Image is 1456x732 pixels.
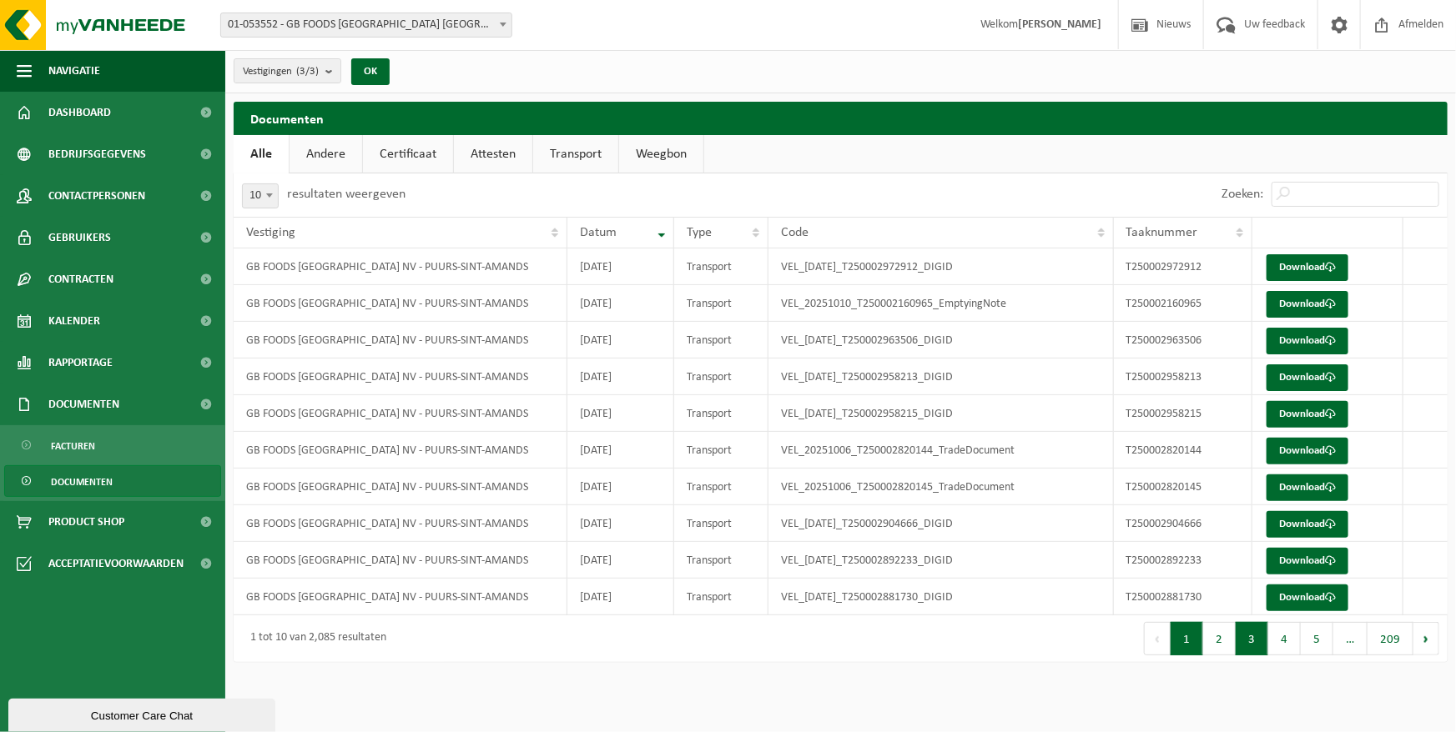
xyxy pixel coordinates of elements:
[1267,291,1348,318] a: Download
[1114,505,1253,542] td: T250002904666
[781,226,809,239] span: Code
[48,133,146,175] span: Bedrijfsgegevens
[51,466,113,498] span: Documenten
[234,135,289,173] a: Alle
[1114,432,1253,469] td: T250002820144
[234,358,567,395] td: GB FOODS [GEOGRAPHIC_DATA] NV - PUURS-SINT-AMANDS
[533,135,618,173] a: Transport
[1267,364,1348,391] a: Download
[234,285,567,322] td: GB FOODS [GEOGRAPHIC_DATA] NV - PUURS-SINT-AMANDS
[1368,622,1413,655] button: 209
[48,175,145,217] span: Contactpersonen
[48,92,111,133] span: Dashboard
[48,217,111,258] span: Gebruikers
[1267,328,1348,354] a: Download
[674,469,768,505] td: Transport
[234,542,567,579] td: GB FOODS [GEOGRAPHIC_DATA] NV - PUURS-SINT-AMANDS
[48,543,184,584] span: Acceptatievoorwaarden
[242,624,386,654] div: 1 tot 10 van 2,085 resultaten
[567,505,674,542] td: [DATE]
[1018,18,1101,31] strong: [PERSON_NAME]
[48,50,100,92] span: Navigatie
[619,135,703,173] a: Weegbon
[1301,622,1333,655] button: 5
[234,248,567,285] td: GB FOODS [GEOGRAPHIC_DATA] NV - PUURS-SINT-AMANDS
[234,469,567,505] td: GB FOODS [GEOGRAPHIC_DATA] NV - PUURS-SINT-AMANDS
[1267,254,1348,281] a: Download
[51,430,95,462] span: Facturen
[768,285,1114,322] td: VEL_20251010_T250002160965_EmptyingNote
[768,469,1114,505] td: VEL_20251006_T250002820145_TradeDocument
[48,384,119,425] span: Documenten
[1114,469,1253,505] td: T250002820145
[243,59,319,84] span: Vestigingen
[768,395,1114,432] td: VEL_[DATE]_T250002958215_DIGID
[363,135,453,173] a: Certificaat
[567,248,674,285] td: [DATE]
[1267,401,1348,428] a: Download
[674,248,768,285] td: Transport
[234,579,567,615] td: GB FOODS [GEOGRAPHIC_DATA] NV - PUURS-SINT-AMANDS
[567,542,674,579] td: [DATE]
[580,226,617,239] span: Datum
[567,322,674,358] td: [DATE]
[1413,622,1439,655] button: Next
[287,188,406,201] label: resultaten weergeven
[768,322,1114,358] td: VEL_[DATE]_T250002963506_DIGID
[242,183,279,208] span: 10
[1203,622,1236,655] button: 2
[8,695,279,732] iframe: chat widget
[48,501,124,543] span: Product Shop
[1267,584,1348,611] a: Download
[768,432,1114,469] td: VEL_20251006_T250002820144_TradeDocument
[1114,542,1253,579] td: T250002892233
[1114,358,1253,395] td: T250002958213
[674,358,768,395] td: Transport
[1126,226,1198,239] span: Taaknummer
[674,579,768,615] td: Transport
[1267,474,1348,501] a: Download
[768,505,1114,542] td: VEL_[DATE]_T250002904666_DIGID
[768,248,1114,285] td: VEL_[DATE]_T250002972912_DIGID
[234,395,567,432] td: GB FOODS [GEOGRAPHIC_DATA] NV - PUURS-SINT-AMANDS
[674,505,768,542] td: Transport
[234,505,567,542] td: GB FOODS [GEOGRAPHIC_DATA] NV - PUURS-SINT-AMANDS
[567,395,674,432] td: [DATE]
[674,432,768,469] td: Transport
[567,432,674,469] td: [DATE]
[221,13,511,37] span: 01-053552 - GB FOODS BELGIUM NV - PUURS-SINT-AMANDS
[48,342,113,384] span: Rapportage
[220,13,512,38] span: 01-053552 - GB FOODS BELGIUM NV - PUURS-SINT-AMANDS
[234,102,1448,134] h2: Documenten
[768,579,1114,615] td: VEL_[DATE]_T250002881730_DIGID
[567,469,674,505] td: [DATE]
[768,542,1114,579] td: VEL_[DATE]_T250002892233_DIGID
[1114,248,1253,285] td: T250002972912
[1114,285,1253,322] td: T250002160965
[768,358,1114,395] td: VEL_[DATE]_T250002958213_DIGID
[48,258,113,300] span: Contracten
[1236,622,1268,655] button: 3
[567,358,674,395] td: [DATE]
[4,429,221,461] a: Facturen
[567,285,674,322] td: [DATE]
[351,58,390,85] button: OK
[296,66,319,77] count: (3/3)
[246,226,295,239] span: Vestiging
[674,285,768,322] td: Transport
[567,579,674,615] td: [DATE]
[290,135,362,173] a: Andere
[674,322,768,358] td: Transport
[674,395,768,432] td: Transport
[1268,622,1301,655] button: 4
[1267,438,1348,464] a: Download
[234,432,567,469] td: GB FOODS [GEOGRAPHIC_DATA] NV - PUURS-SINT-AMANDS
[1114,579,1253,615] td: T250002881730
[1267,548,1348,574] a: Download
[234,58,341,83] button: Vestigingen(3/3)
[243,184,278,208] span: 10
[1222,188,1263,202] label: Zoeken:
[1114,322,1253,358] td: T250002963506
[1333,622,1368,655] span: …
